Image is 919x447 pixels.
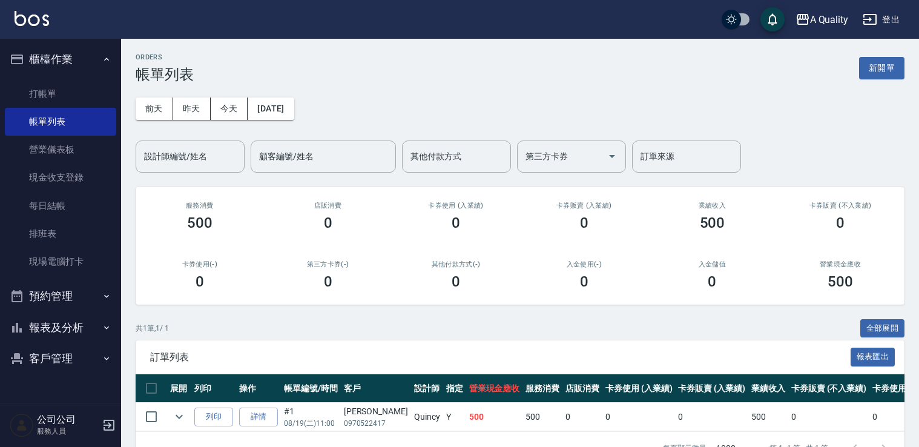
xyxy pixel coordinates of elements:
th: 店販消費 [562,374,602,403]
a: 排班表 [5,220,116,248]
h2: 卡券販賣 (入業績) [535,202,634,210]
a: 每日結帳 [5,192,116,220]
h2: 店販消費 [278,202,378,210]
button: 新開單 [859,57,904,79]
button: 全部展開 [860,319,905,338]
h3: 0 [836,214,845,231]
button: 預約管理 [5,280,116,312]
button: 昨天 [173,98,211,120]
h2: 卡券販賣 (不入業績) [791,202,890,210]
h3: 500 [700,214,725,231]
a: 詳情 [239,408,278,426]
h3: 0 [324,214,332,231]
th: 列印 [191,374,236,403]
td: 500 [466,403,523,431]
button: 報表及分析 [5,312,116,343]
h2: 卡券使用 (入業績) [406,202,506,210]
a: 新開單 [859,62,904,73]
h2: 卡券使用(-) [150,260,249,268]
th: 卡券販賣 (不入業績) [788,374,869,403]
h3: 0 [452,273,460,290]
img: Person [10,413,34,437]
h3: 0 [580,273,588,290]
h2: 營業現金應收 [791,260,890,268]
th: 指定 [443,374,466,403]
button: save [760,7,785,31]
a: 現場電腦打卡 [5,248,116,276]
p: 08/19 (二) 11:00 [284,418,338,429]
th: 客戶 [341,374,411,403]
button: 客戶管理 [5,343,116,374]
button: 登出 [858,8,904,31]
td: #1 [281,403,341,431]
button: 前天 [136,98,173,120]
h2: 入金使用(-) [535,260,634,268]
a: 報表匯出 [851,351,895,362]
th: 服務消費 [522,374,562,403]
th: 展開 [167,374,191,403]
a: 現金收支登錄 [5,164,116,191]
td: 500 [748,403,788,431]
button: [DATE] [248,98,294,120]
td: 0 [788,403,869,431]
p: 0970522417 [344,418,408,429]
th: 卡券使用(-) [869,374,919,403]
h2: 業績收入 [663,202,762,210]
h2: 第三方卡券(-) [278,260,378,268]
td: 0 [675,403,748,431]
button: 報表匯出 [851,348,895,366]
a: 營業儀表板 [5,136,116,164]
h3: 0 [324,273,332,290]
p: 服務人員 [37,426,99,437]
th: 帳單編號/時間 [281,374,341,403]
th: 卡券使用 (入業績) [602,374,676,403]
button: 列印 [194,408,233,426]
h3: 0 [708,273,716,290]
span: 訂單列表 [150,351,851,363]
button: 今天 [211,98,248,120]
p: 共 1 筆, 1 / 1 [136,323,169,334]
h2: 其他付款方式(-) [406,260,506,268]
h3: 0 [196,273,204,290]
img: Logo [15,11,49,26]
button: 櫃檯作業 [5,44,116,75]
h3: 0 [580,214,588,231]
td: 0 [562,403,602,431]
td: 0 [602,403,676,431]
h3: 0 [452,214,460,231]
div: [PERSON_NAME] [344,405,408,418]
h3: 500 [828,273,853,290]
th: 卡券販賣 (入業績) [675,374,748,403]
th: 設計師 [411,374,443,403]
a: 帳單列表 [5,108,116,136]
h3: 帳單列表 [136,66,194,83]
h5: 公司公司 [37,414,99,426]
div: A Quality [810,12,849,27]
h2: 入金儲值 [663,260,762,268]
td: Y [443,403,466,431]
td: Quincy [411,403,443,431]
h3: 服務消費 [150,202,249,210]
button: Open [602,147,622,166]
th: 營業現金應收 [466,374,523,403]
td: 500 [522,403,562,431]
a: 打帳單 [5,80,116,108]
h3: 500 [187,214,212,231]
h2: ORDERS [136,53,194,61]
button: expand row [170,408,188,426]
th: 操作 [236,374,281,403]
td: 0 [869,403,919,431]
button: A Quality [791,7,854,32]
th: 業績收入 [748,374,788,403]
